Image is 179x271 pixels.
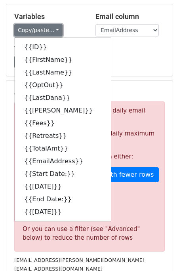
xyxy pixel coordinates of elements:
[15,66,111,79] a: {{LastName}}
[15,92,111,104] a: {{LastDana}}
[14,24,63,36] a: Copy/paste...
[14,12,84,21] h5: Variables
[15,41,111,53] a: {{ID}}
[15,193,111,206] a: {{End Date:}}
[15,168,111,180] a: {{Start Date:}}
[15,206,111,218] a: {{[DATE]}}
[15,142,111,155] a: {{TotalAmt}}
[15,104,111,117] a: {{[PERSON_NAME]}}
[95,12,165,21] h5: Email column
[15,155,111,168] a: {{EmailAddress}}
[14,257,145,263] small: [EMAIL_ADDRESS][PERSON_NAME][DOMAIN_NAME]
[23,225,156,242] div: Or you can use a filter (see "Advanced" below) to reduce the number of rows
[15,180,111,193] a: {{[DATE]}}
[15,53,111,66] a: {{FirstName}}
[15,79,111,92] a: {{OptOut}}
[139,233,179,271] iframe: Chat Widget
[15,117,111,130] a: {{Fees}}
[15,130,111,142] a: {{Retreats}}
